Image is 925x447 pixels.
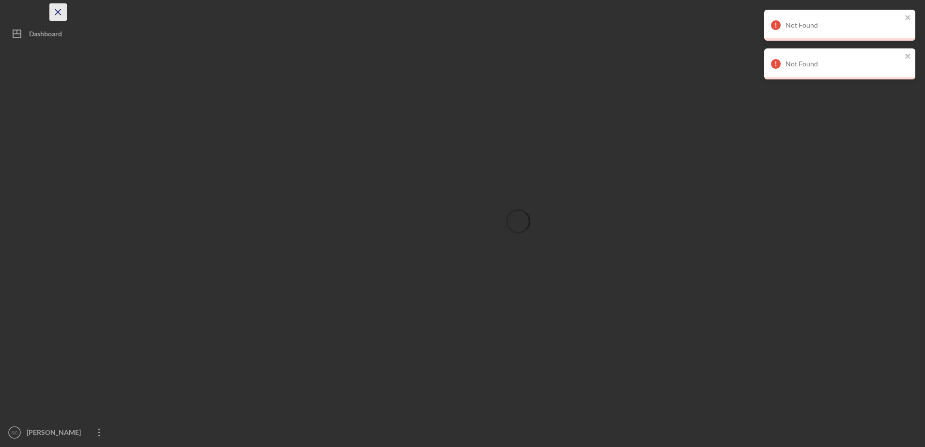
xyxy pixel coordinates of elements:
div: [PERSON_NAME] [24,423,87,445]
div: Not Found [786,60,902,68]
button: SC[PERSON_NAME] [5,423,111,442]
div: Dashboard [29,24,62,46]
div: Not Found [786,21,902,29]
button: close [905,52,911,62]
text: SC [11,430,17,435]
button: close [905,14,911,23]
button: Dashboard [5,24,111,44]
